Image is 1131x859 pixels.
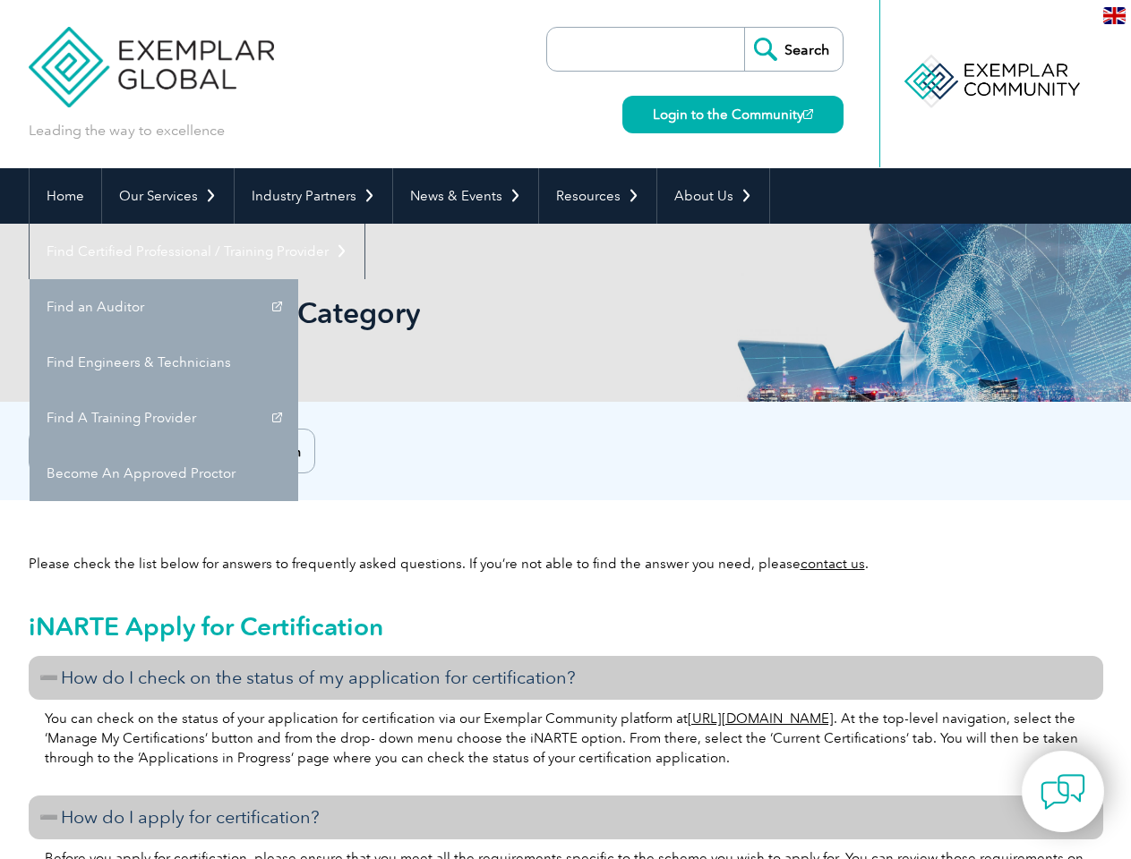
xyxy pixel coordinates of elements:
h3: How do I apply for certification? [29,795,1103,839]
a: Resources [539,168,656,224]
a: [URL][DOMAIN_NAME] [688,710,834,727]
a: News & Events [393,168,538,224]
a: Find Engineers & Technicians [30,335,298,390]
a: Find A Training Provider [30,390,298,446]
img: open_square.png [803,109,813,119]
h1: Browse All FAQs by Category [29,295,716,330]
a: Our Services [102,168,234,224]
p: Please check the list below for answers to frequently asked questions. If you’re not able to find... [29,554,1103,574]
a: About Us [657,168,769,224]
img: contact-chat.png [1041,770,1085,814]
p: You can check on the status of your application for certification via our Exemplar Community plat... [45,709,1087,768]
a: Industry Partners [235,168,392,224]
h3: How do I check on the status of my application for certification? [29,656,1103,700]
a: Find an Auditor [30,279,298,335]
input: Search [744,28,843,71]
a: Become An Approved Proctor [30,446,298,501]
p: Leading the way to excellence [29,121,225,140]
img: en [1103,7,1126,24]
a: Home [30,168,101,224]
a: Login to the Community [622,96,844,133]
a: Find Certified Professional / Training Provider [30,224,364,279]
a: contact us [801,556,865,572]
h2: iNARTE Apply for Certification [29,612,1103,641]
